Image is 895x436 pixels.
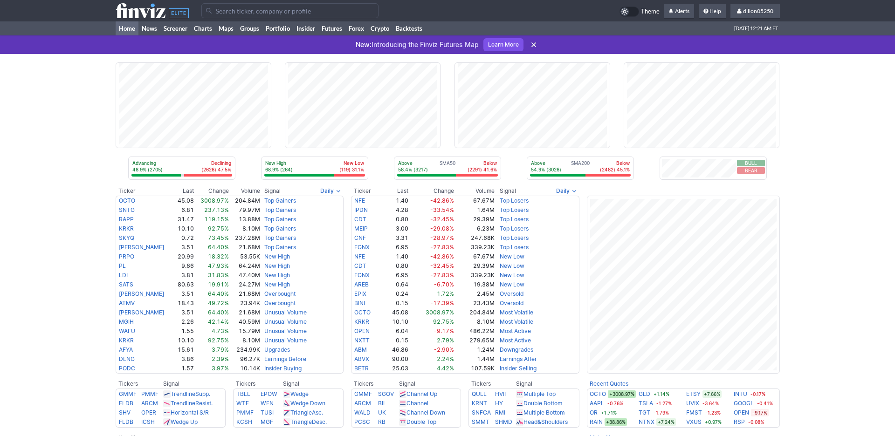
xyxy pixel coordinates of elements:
[406,409,445,416] a: Channel Down
[500,197,529,204] a: Top Losers
[531,160,561,166] p: Above
[354,300,365,307] a: BINI
[454,186,495,196] th: Volume
[229,233,261,243] td: 237.28M
[382,205,409,215] td: 4.28
[468,166,497,173] p: (2291) 41.6%
[737,160,765,166] button: Bull
[264,206,296,213] a: Top Gainers
[500,346,533,353] a: Downgrades
[264,281,290,288] a: New High
[434,327,454,334] span: -9.17%
[434,281,454,288] span: -6.70%
[116,186,174,196] th: Ticker
[264,355,306,362] a: Earnings Before
[320,186,334,196] span: Daily
[201,160,231,166] p: Declining
[500,272,524,279] a: New Low
[523,409,565,416] a: Multiple Bottom
[212,327,229,334] span: 4.73%
[382,243,409,252] td: 6.95
[500,234,529,241] a: Top Losers
[264,234,296,241] a: Top Gainers
[354,309,371,316] a: OCTO
[174,345,194,354] td: 15.61
[454,215,495,224] td: 29.39M
[382,261,409,271] td: 0.80
[229,196,261,205] td: 204.84M
[236,409,254,416] a: PMMF
[119,337,134,344] a: KRKR
[141,400,158,407] a: ARCM
[392,21,426,35] a: Backtests
[378,418,386,425] a: RB
[686,399,699,408] a: UVIX
[382,224,409,233] td: 3.00
[264,318,307,325] a: Unusual Volume
[454,336,495,345] td: 279.65M
[454,233,495,243] td: 247.68K
[430,272,454,279] span: -27.83%
[354,197,365,204] a: NFE
[264,244,296,251] a: Top Gainers
[454,205,495,215] td: 1.64M
[454,280,495,289] td: 19.38M
[382,186,409,196] th: Last
[590,389,606,399] a: OCTO
[174,215,194,224] td: 31.47
[290,390,309,397] a: Wedge
[382,252,409,261] td: 1.40
[354,418,370,425] a: PCSC
[119,346,133,353] a: AFYA
[215,21,237,35] a: Maps
[454,224,495,233] td: 6.23M
[354,290,366,297] a: EPIX
[430,216,454,223] span: -32.45%
[229,327,261,336] td: 15.79M
[437,337,454,344] span: 2.79%
[354,365,369,372] a: BETR
[174,271,194,280] td: 3.81
[367,21,392,35] a: Crypto
[174,205,194,215] td: 6.81
[208,272,229,279] span: 31.83%
[237,21,262,35] a: Groups
[174,233,194,243] td: 0.72
[734,21,778,35] span: [DATE] 12:21 AM ET
[382,233,409,243] td: 3.31
[171,400,213,407] a: TrendlineResist.
[472,418,489,425] a: SMMT
[160,21,191,35] a: Screener
[590,408,598,417] a: OR
[354,346,367,353] a: ABM
[265,160,293,166] p: New High
[345,21,367,35] a: Forex
[119,272,128,279] a: LDI
[500,262,524,269] a: New Low
[356,40,479,49] p: Introducing the Finviz Futures Map
[201,166,231,173] p: (2626) 47.5%
[483,38,523,51] a: Learn More
[208,337,229,344] span: 92.75%
[229,215,261,224] td: 13.88M
[743,7,773,14] span: dillon05250
[699,4,726,19] a: Help
[119,253,134,260] a: PRPO
[639,408,650,417] a: TGT
[229,317,261,327] td: 40.59M
[406,390,437,397] a: Channel Up
[378,409,386,416] a: UK
[430,225,454,232] span: -29.08%
[430,234,454,241] span: -28.97%
[174,196,194,205] td: 45.08
[664,4,694,19] a: Alerts
[132,160,163,166] p: Advancing
[119,244,164,251] a: [PERSON_NAME]
[454,252,495,261] td: 67.67M
[201,3,379,18] input: Search
[229,299,261,308] td: 23.94K
[204,206,229,213] span: 237.13%
[138,21,160,35] a: News
[354,216,366,223] a: CDT
[229,261,261,271] td: 64.24M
